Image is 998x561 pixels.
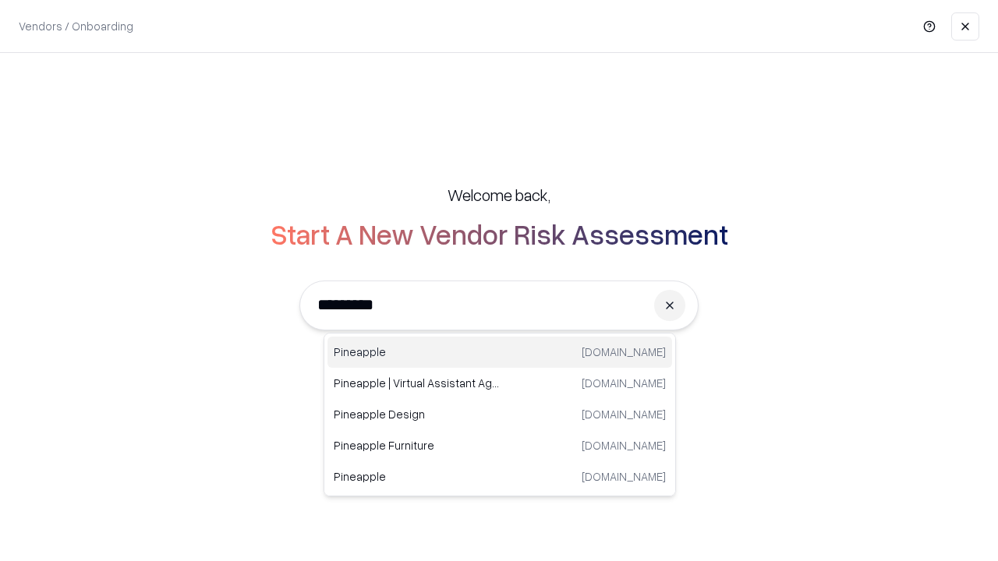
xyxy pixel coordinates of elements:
[582,375,666,391] p: [DOMAIN_NAME]
[582,344,666,360] p: [DOMAIN_NAME]
[448,184,550,206] h5: Welcome back,
[334,375,500,391] p: Pineapple | Virtual Assistant Agency
[271,218,728,249] h2: Start A New Vendor Risk Assessment
[582,437,666,453] p: [DOMAIN_NAME]
[19,18,133,34] p: Vendors / Onboarding
[582,406,666,422] p: [DOMAIN_NAME]
[334,468,500,485] p: Pineapple
[582,468,666,485] p: [DOMAIN_NAME]
[324,333,676,496] div: Suggestions
[334,437,500,453] p: Pineapple Furniture
[334,406,500,422] p: Pineapple Design
[334,344,500,360] p: Pineapple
